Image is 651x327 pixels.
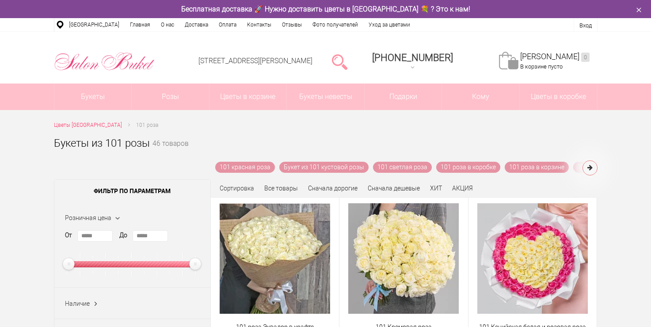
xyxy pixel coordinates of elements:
[505,162,569,173] a: 101 роза в корзине
[65,214,111,221] span: Розничная цена
[520,84,597,110] a: Цветы в коробке
[54,180,210,202] span: Фильтр по параметрам
[213,18,242,31] a: Оплата
[373,162,432,173] a: 101 светлая роза
[579,22,592,29] a: Вход
[520,63,563,70] span: В корзине пусто
[215,162,275,173] a: 101 красная роза
[220,203,330,314] img: 101 роза Эквадор в крафте
[287,84,364,110] a: Букеты невесты
[179,18,213,31] a: Доставка
[198,57,312,65] a: [STREET_ADDRESS][PERSON_NAME]
[372,52,453,63] span: [PHONE_NUMBER]
[363,18,415,31] a: Уход за цветами
[65,300,90,307] span: Наличие
[65,231,72,240] label: От
[436,162,500,173] a: 101 роза в коробке
[573,162,629,173] a: 101 роза сердце
[348,203,459,314] img: 101 Кремовая роза
[54,135,150,151] h1: Букеты из 101 розы
[307,18,363,31] a: Фото получателей
[430,185,442,192] a: ХИТ
[520,52,590,62] a: [PERSON_NAME]
[156,18,179,31] a: О нас
[54,50,155,73] img: Цветы Нижний Новгород
[264,185,298,192] a: Все товары
[136,122,158,128] span: 101 роза
[54,121,122,130] a: Цветы [GEOGRAPHIC_DATA]
[209,84,287,110] a: Цветы в корзине
[220,185,254,192] span: Сортировка
[125,18,156,31] a: Главная
[365,84,442,110] a: Подарки
[152,141,189,162] small: 46 товаров
[47,4,604,14] div: Бесплатная доставка 🚀 Нужно доставить цветы в [GEOGRAPHIC_DATA] 💐 ? Это к нам!
[242,18,277,31] a: Контакты
[367,49,458,74] a: [PHONE_NUMBER]
[442,84,519,110] span: Кому
[581,53,590,62] ins: 0
[132,84,209,110] a: Розы
[54,84,132,110] a: Букеты
[54,122,122,128] span: Цветы [GEOGRAPHIC_DATA]
[64,18,125,31] a: [GEOGRAPHIC_DATA]
[368,185,420,192] a: Сначала дешевые
[452,185,473,192] a: АКЦИЯ
[477,203,588,314] img: 101 Кенийская белая и розовая роза
[119,231,127,240] label: До
[277,18,307,31] a: Отзывы
[279,162,369,173] a: Букет из 101 кустовой розы
[308,185,358,192] a: Сначала дорогие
